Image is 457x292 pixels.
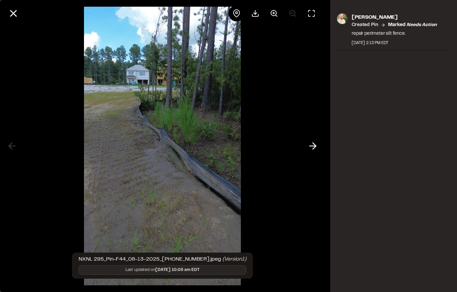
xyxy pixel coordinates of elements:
[305,138,321,154] button: Next photo
[5,5,21,21] button: Close modal
[352,21,378,29] p: Created Pin
[303,5,319,21] button: Toggle Fullscreen
[337,13,348,24] img: photo
[406,23,437,27] em: needs action
[388,21,437,29] p: Marked
[266,5,282,21] button: Zoom in
[229,5,245,21] div: View pin on map
[352,30,437,37] p: repair perimeter silt fence.
[352,13,437,21] p: [PERSON_NAME]
[352,40,437,46] div: [DATE] 2:13 PM EDT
